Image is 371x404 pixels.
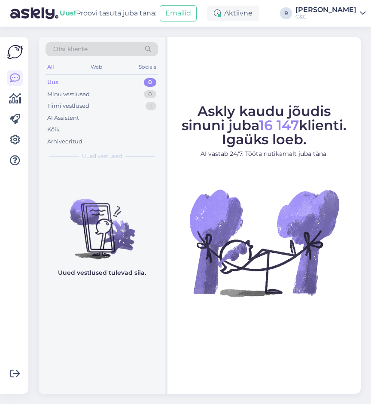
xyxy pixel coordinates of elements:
span: Uued vestlused [82,152,122,160]
div: Uus [47,78,58,87]
div: [PERSON_NAME] [295,6,356,13]
div: 1 [146,102,156,110]
div: Tiimi vestlused [47,102,89,110]
p: Uued vestlused tulevad siia. [58,268,146,277]
div: R [280,7,292,19]
img: Askly Logo [7,44,23,60]
div: C&C [295,13,356,20]
span: 16 147 [259,117,299,134]
div: AI Assistent [47,114,79,122]
div: All [46,61,55,73]
div: Kõik [47,125,60,134]
div: Arhiveeritud [47,137,82,146]
div: Proovi tasuta juba täna: [60,8,156,18]
span: Otsi kliente [53,45,88,54]
button: Emailid [160,5,197,21]
div: Socials [137,61,158,73]
span: Askly kaudu jõudis sinuni juba klienti. Igaüks loeb. [182,103,347,148]
div: Aktiivne [207,6,259,21]
img: No chats [39,183,165,261]
div: 0 [144,78,156,87]
p: AI vastab 24/7. Tööta nutikamalt juba täna. [175,149,353,158]
b: Uus! [60,9,76,17]
a: [PERSON_NAME]C&C [295,6,366,20]
div: Web [89,61,104,73]
div: Minu vestlused [47,90,90,99]
div: 0 [144,90,156,99]
img: No Chat active [187,165,341,320]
